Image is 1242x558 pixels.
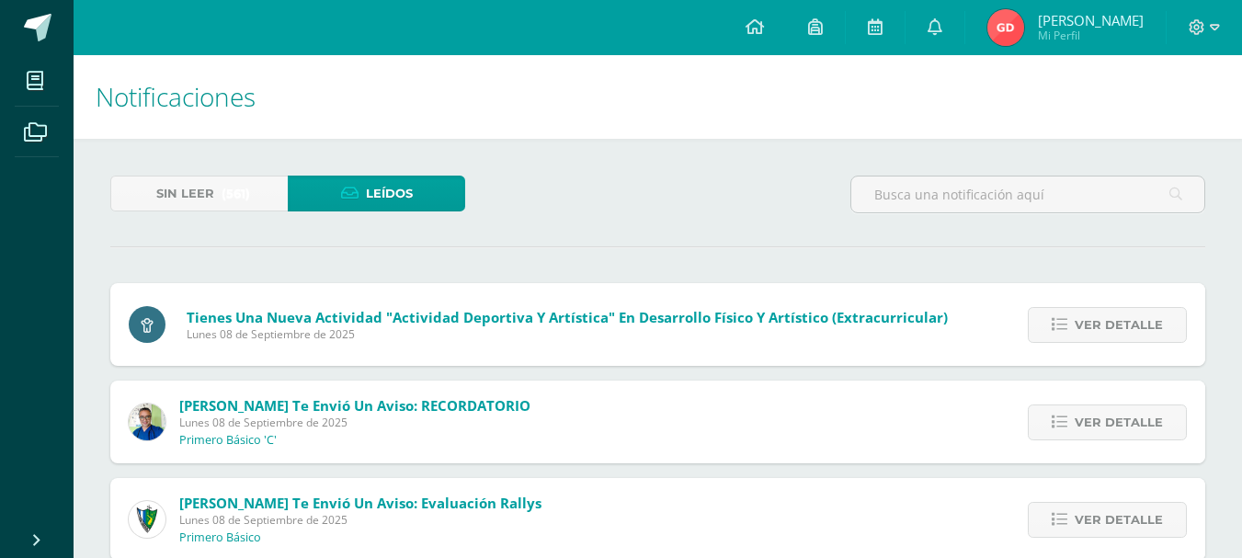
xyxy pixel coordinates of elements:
img: 692ded2a22070436d299c26f70cfa591.png [129,404,165,440]
span: Leídos [366,177,413,211]
p: Primero Básico [179,530,261,545]
span: Ver detalle [1075,308,1163,342]
span: Lunes 08 de Septiembre de 2025 [187,326,948,342]
span: Ver detalle [1075,503,1163,537]
span: Lunes 08 de Septiembre de 2025 [179,415,530,430]
span: Lunes 08 de Septiembre de 2025 [179,512,541,528]
span: [PERSON_NAME] [1038,11,1144,29]
span: (561) [222,177,250,211]
img: 9f174a157161b4ddbe12118a61fed988.png [129,501,165,538]
span: [PERSON_NAME] te envió un aviso: Evaluación Rallys [179,494,541,512]
span: Notificaciones [96,79,256,114]
a: Sin leer(561) [110,176,288,211]
a: Leídos [288,176,465,211]
span: Sin leer [156,177,214,211]
p: Primero Básico 'C' [179,433,277,448]
input: Busca una notificación aquí [851,177,1204,212]
span: Ver detalle [1075,405,1163,439]
span: Mi Perfil [1038,28,1144,43]
img: cd20483051bed57b799a0ac89734fc46.png [987,9,1024,46]
span: [PERSON_NAME] te envió un aviso: RECORDATORIO [179,396,530,415]
span: Tienes una nueva actividad "Actividad Deportiva y Artística" En Desarrollo Físico y Artístico (Ex... [187,308,948,326]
